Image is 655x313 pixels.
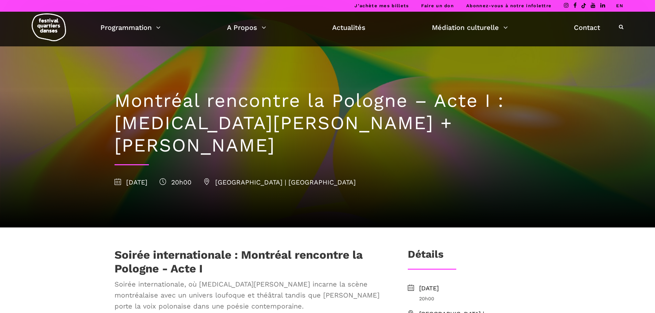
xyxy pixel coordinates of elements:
[204,178,356,186] span: [GEOGRAPHIC_DATA] | [GEOGRAPHIC_DATA]
[32,13,66,41] img: logo-fqd-med
[419,283,541,293] span: [DATE]
[160,178,192,186] span: 20h00
[408,248,444,265] h3: Détails
[114,178,148,186] span: [DATE]
[227,22,266,33] a: A Propos
[616,3,623,8] a: EN
[419,295,541,302] span: 20h00
[332,22,365,33] a: Actualités
[466,3,552,8] a: Abonnez-vous à notre infolettre
[354,3,409,8] a: J’achète mes billets
[574,22,600,33] a: Contact
[114,279,385,312] span: Soirée internationale, où [MEDICAL_DATA][PERSON_NAME] incarne la scène montréalaise avec un unive...
[114,90,541,156] h1: Montréal rencontre la Pologne – Acte I : [MEDICAL_DATA][PERSON_NAME] + [PERSON_NAME]
[114,248,385,275] h1: Soirée internationale : Montréal rencontre la Pologne - Acte I
[421,3,454,8] a: Faire un don
[432,22,508,33] a: Médiation culturelle
[100,22,161,33] a: Programmation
